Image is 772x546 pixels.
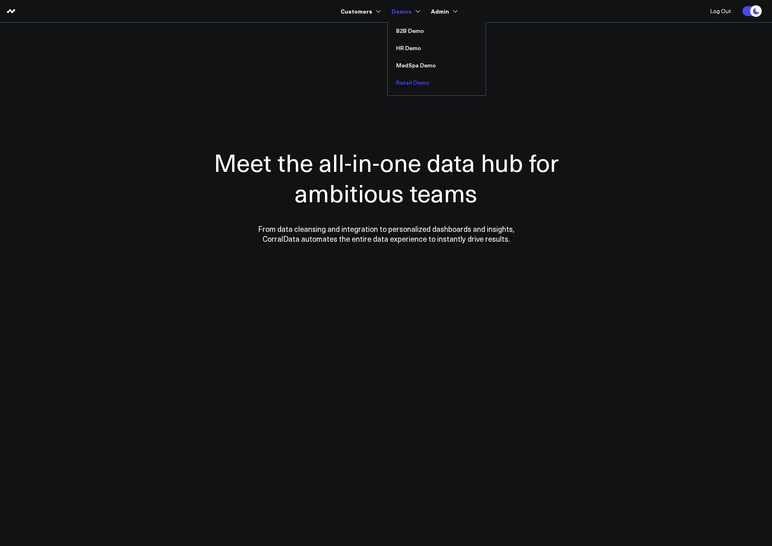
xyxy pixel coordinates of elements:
a: B2B Demo [388,22,486,39]
a: HR Demo [388,39,486,57]
a: Demos [392,4,419,19]
a: Admin [431,4,456,19]
a: MedSpa Demo [388,57,486,74]
p: From data cleansing and integration to personalized dashboards and insights, CorralData automates... [240,224,532,244]
h1: Meet the all-in-one data hub for ambitious teams [185,147,588,208]
a: Customers [341,4,379,19]
a: Retail Demo [388,74,486,91]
